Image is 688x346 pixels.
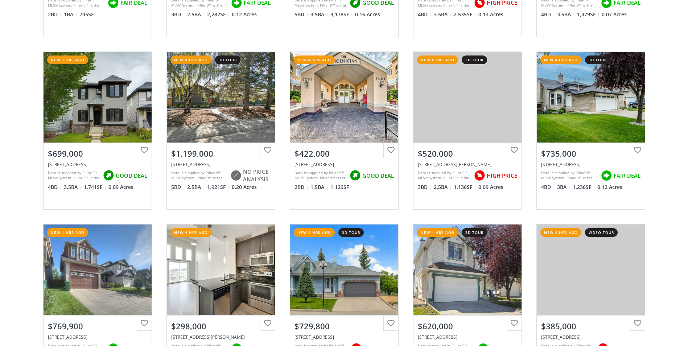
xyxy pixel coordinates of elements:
span: 2,535 SF [454,11,477,18]
span: 1.5 BA [310,184,329,191]
span: 0.12 Acres [232,11,257,18]
span: 0.07 Acres [602,11,627,18]
a: new 3 hrs ago$699,000[STREET_ADDRESS]Data is supplied by Pillar 9™ MLS® System. Pillar 9™ is the ... [36,44,159,217]
div: $699,000 [48,148,147,159]
div: 71 Somercrest Close SW, Calgary, AB T2Y 3H8 [418,334,517,340]
span: 0.12 Acres [597,184,622,191]
img: rating icon [599,168,614,183]
span: 1,236 SF [573,184,596,191]
span: 0.09 Acres [108,184,133,191]
img: rating icon [348,168,362,183]
span: 3 BD [418,184,432,191]
span: 1,379 SF [577,11,600,18]
img: rating icon [101,168,116,183]
span: 0.16 Acres [355,11,380,18]
span: 3.5 BA [310,11,329,18]
span: 2.5 BA [187,184,205,191]
div: $520,000 [418,148,517,159]
span: 3 BD [171,11,185,18]
div: $422,000 [294,148,394,159]
span: 3.5 BA [434,11,452,18]
div: 238 Elgin Manor SE, Calgary, AB T2Z4Z7 [48,161,147,168]
a: new 4 hrs ago3d tour$735,000[STREET_ADDRESS]Data is supplied by Pillar 9™ MLS® System. Pillar 9™ ... [529,44,652,217]
span: GOOD DEAL [362,172,394,180]
span: 5 BD [171,184,185,191]
div: $1,199,000 [171,148,271,159]
span: 0.09 Acres [478,184,503,191]
span: FAIR DEAL [614,172,640,180]
div: 402 MARQUIS Lane SE #405, Calgary, AB T3M 2G7 [171,334,271,340]
div: Data is supplied by Pillar 9™ MLS® System. Pillar 9™ is the owner of the copyright in its MLS® Sy... [48,170,99,181]
span: 3.5 BA [557,11,575,18]
div: 212 Valley Ridge Heights NW, Calgary, AB T3B 5T3 [294,334,394,340]
div: 20 Macewan Ridge Gate NW, Calgary, AB T3K3A4 [541,161,640,168]
span: 2.5 BA [187,11,205,18]
img: rating icon [472,168,487,183]
div: 99 Erin Road, Calgary, AB T2B 3H3 [418,161,517,168]
div: 52 Glenview Drive SW, Calgary, AB T3E 4H5 [171,161,271,168]
div: $385,000 [541,321,640,332]
div: $620,000 [418,321,517,332]
span: 1,129 SF [330,184,349,191]
span: 2 BD [48,11,62,18]
span: 4 BD [541,11,555,18]
div: Data is supplied by Pillar 9™ MLS® System. Pillar 9™ is the owner of the copyright in its MLS® Sy... [418,170,470,181]
div: 135 13 Avenue SW #1311, Calgary, AB T2R 0W8 [541,334,640,340]
span: 1 BA [64,11,78,18]
span: 4 BD [48,184,62,191]
div: $735,000 [541,148,640,159]
span: 0.13 Acres [478,11,503,18]
div: $729,800 [294,321,394,332]
div: Data is supplied by Pillar 9™ MLS® System. Pillar 9™ is the owner of the copyright in its MLS® Sy... [294,170,346,181]
span: 1,136 SF [454,184,477,191]
span: 3.5 BA [64,184,82,191]
span: 4 BD [418,11,432,18]
div: $298,000 [171,321,271,332]
span: 4 BD [541,184,555,191]
div: 8903 Royal Oak Way NW, Calgary, AB T3B 0A4 [48,334,147,340]
span: NO PRICE ANALYSIS [243,168,271,184]
span: 2 BD [294,184,309,191]
span: 1,921 SF [207,184,230,191]
span: 3 BA [557,184,571,191]
a: new 4 hrs ago3d tour$1,199,000[STREET_ADDRESS]Data is supplied by Pillar 9™ MLS® System. Pillar 9... [159,44,283,217]
div: Data is supplied by Pillar 9™ MLS® System. Pillar 9™ is the owner of the copyright in its MLS® Sy... [171,170,227,181]
span: 705 SF [79,11,94,18]
a: new 4 hrs ago$422,000[STREET_ADDRESS]Data is supplied by Pillar 9™ MLS® System. Pillar 9™ is the ... [283,44,406,217]
div: Data is supplied by Pillar 9™ MLS® System. Pillar 9™ is the owner of the copyright in its MLS® Sy... [541,170,597,181]
span: 0.20 Acres [232,184,257,191]
span: 3,178 SF [330,11,353,18]
span: HIGH PRICE [487,172,517,180]
div: 5201 Dalhousie Drive NW #334, Calgary, AB T3A 5Y7 [294,161,394,168]
img: rating icon [228,168,243,183]
span: GOOD DEAL [116,172,147,180]
span: 5 BD [294,11,309,18]
span: 2,282 SF [207,11,230,18]
div: $769,900 [48,321,147,332]
a: new 4 hrs ago3d tour$520,000[STREET_ADDRESS][PERSON_NAME]Data is supplied by Pillar 9™ MLS® Syste... [406,44,529,217]
span: 2.5 BA [434,184,452,191]
span: 1,741 SF [84,184,107,191]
